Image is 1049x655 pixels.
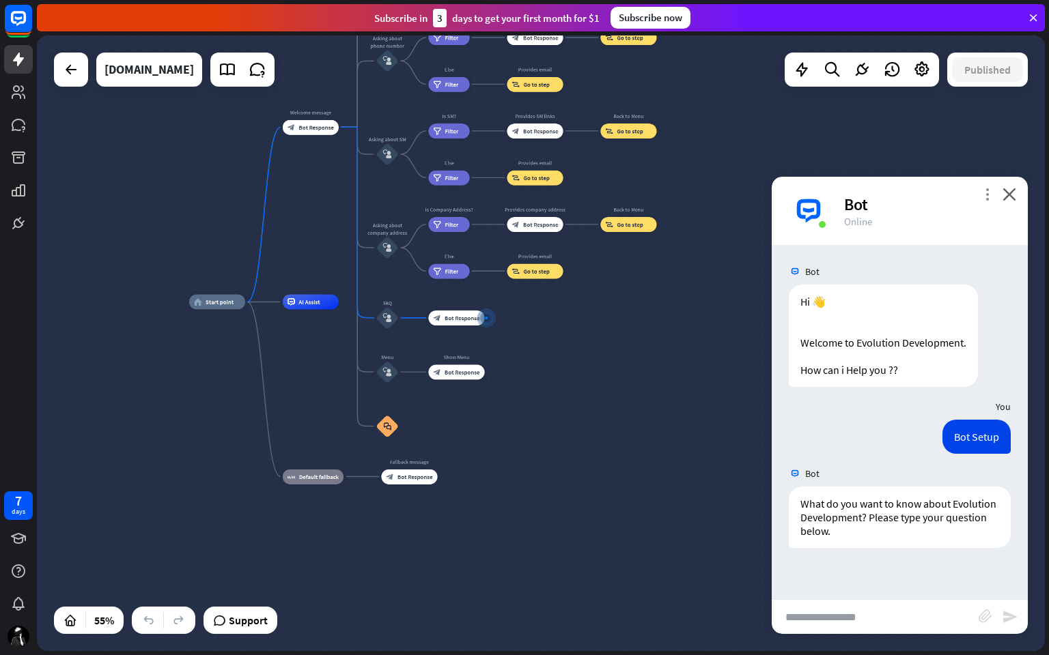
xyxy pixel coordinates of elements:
[365,222,410,237] div: Asking about company address
[383,150,392,159] i: block_user_input
[299,473,339,480] span: Default fallback
[996,401,1011,413] span: You
[524,267,550,275] span: Go to step
[445,174,458,181] span: Filter
[386,473,393,480] i: block_bot_response
[365,35,410,50] div: Asking about phone number
[423,65,475,73] div: Else
[423,113,475,120] div: is SM?
[512,127,520,134] i: block_bot_response
[298,298,320,306] span: AI Assist
[397,473,432,480] span: Bot Response
[229,609,268,631] span: Support
[383,313,392,322] i: block_user_input
[365,136,410,143] div: Asking about SM
[104,53,194,87] div: evolutiondevv.netlify.app
[365,299,410,306] div: FAQ
[445,33,458,41] span: Filter
[512,267,520,275] i: block_goto
[423,205,475,213] div: is Company Address?
[90,609,118,631] div: 55%
[12,507,25,516] div: days
[277,108,345,116] div: Welcome message
[979,609,992,623] i: block_attachment
[445,127,458,134] span: Filter
[512,33,520,41] i: block_bot_response
[15,495,22,507] div: 7
[288,473,296,480] i: block_fallback
[501,113,569,120] div: Provides SM links
[512,220,520,228] i: block_bot_response
[789,285,978,387] div: Hi 👋 Welcome to Evolution Development. How can i Help you ??
[298,123,333,131] span: Bot Response
[844,215,1011,228] div: Online
[365,353,410,361] div: Menu
[617,220,643,228] span: Go to step
[423,159,475,166] div: Else
[595,113,662,120] div: Back to Menu
[434,314,441,321] i: block_bot_response
[434,220,442,228] i: filter
[844,194,1011,215] div: Bot
[523,127,558,134] span: Bot Response
[523,33,558,41] span: Bot Response
[605,127,613,134] i: block_goto
[434,81,442,88] i: filter
[434,174,442,181] i: filter
[789,486,1011,548] div: What do you want to know about Evolution Development? Please type your question below.
[611,7,690,29] div: Subscribe now
[445,220,458,228] span: Filter
[617,33,643,41] span: Go to step
[805,265,820,278] span: Bot
[445,267,458,275] span: Filter
[524,81,550,88] span: Go to step
[1002,609,1018,625] i: send
[501,159,569,166] div: Provides email
[434,33,442,41] i: filter
[501,252,569,260] div: Provides email
[445,368,479,376] span: Bot Response
[501,65,569,73] div: Provides email
[194,298,202,306] i: home_2
[501,205,569,213] div: Provides company address
[445,314,479,321] span: Bot Response
[433,9,447,27] div: 3
[423,252,475,260] div: Else
[376,458,443,465] div: Fallback message
[605,220,613,228] i: block_goto
[374,9,600,27] div: Subscribe in days to get your first month for $1
[605,33,613,41] i: block_goto
[595,205,662,213] div: Back to Menu
[523,220,558,228] span: Bot Response
[11,5,52,46] button: Open LiveChat chat widget
[434,267,442,275] i: filter
[445,81,458,88] span: Filter
[952,57,1023,82] button: Published
[206,298,234,306] span: Start point
[383,243,392,252] i: block_user_input
[423,353,490,361] div: Show Menu
[288,123,295,131] i: block_bot_response
[942,420,1011,454] div: Bot Setup
[383,57,392,65] i: block_user_input
[524,174,550,181] span: Go to step
[512,174,520,181] i: block_goto
[512,81,520,88] i: block_goto
[805,467,820,480] span: Bot
[617,127,643,134] span: Go to step
[981,188,994,201] i: more_vert
[1003,188,1016,201] i: close
[4,491,33,520] a: 7 days
[434,368,441,376] i: block_bot_response
[383,368,392,377] i: block_user_input
[434,127,442,134] i: filter
[383,422,391,431] i: block_faq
